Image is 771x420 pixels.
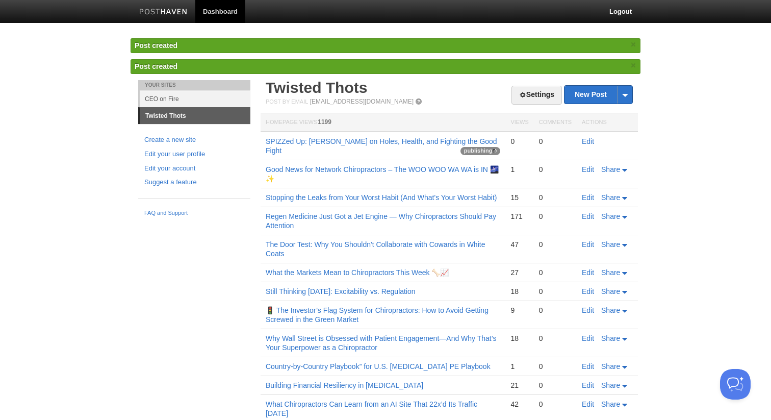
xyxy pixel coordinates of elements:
[140,90,250,107] a: CEO on Fire
[539,268,572,277] div: 0
[510,362,528,371] div: 1
[510,400,528,409] div: 42
[539,137,572,146] div: 0
[539,212,572,221] div: 0
[266,334,497,352] a: Why Wall Street is Obsessed with Patient Engagement—And Why That’s Your Superpower as a Chiropractor
[144,177,244,188] a: Suggest a feature
[534,113,577,132] th: Comments
[582,306,594,314] a: Edit
[601,240,620,249] span: Share
[144,163,244,174] a: Edit your account
[539,306,572,315] div: 0
[629,38,638,51] a: ×
[266,381,423,389] a: Building Financial Resiliency in [MEDICAL_DATA]
[601,306,620,314] span: Share
[140,108,250,124] a: Twisted Thots
[539,400,572,409] div: 0
[582,240,594,249] a: Edit
[510,306,528,315] div: 9
[138,80,250,90] li: Your Sites
[601,193,620,202] span: Share
[510,334,528,343] div: 18
[266,98,308,105] span: Post by Email
[266,362,491,370] a: Country-by-Country Playbook” for U.S. [MEDICAL_DATA] PE Playbook
[539,193,572,202] div: 0
[601,165,620,174] span: Share
[511,86,562,105] a: Settings
[629,59,638,72] a: ×
[601,334,620,342] span: Share
[266,287,416,295] a: Still Thinking [DATE]: Excitability vs. Regulation
[505,113,533,132] th: Views
[318,118,331,126] span: 1199
[266,306,489,324] a: 🚦 The Investor’s Flag System for Chiropractors: How to Avoid Getting Screwed in the Green Market
[582,287,594,295] a: Edit
[144,209,244,218] a: FAQ and Support
[266,137,497,155] a: SPIZZed Up: [PERSON_NAME] on Holes, Health, and Fighting the Good Fight
[601,287,620,295] span: Share
[582,362,594,370] a: Edit
[266,165,499,183] a: Good News for Network Chiropractors – The WOO WOO WA WA is IN 🌌✨
[261,113,505,132] th: Homepage Views
[510,137,528,146] div: 0
[582,400,594,408] a: Edit
[139,9,188,16] img: Posthaven-bar
[601,400,620,408] span: Share
[720,369,751,400] iframe: Help Scout Beacon - Open
[266,212,496,230] a: Regen Medicine Just Got a Jet Engine — Why Chiropractors Should Pay Attention
[582,334,594,342] a: Edit
[601,212,620,220] span: Share
[582,137,594,145] a: Edit
[577,113,638,132] th: Actions
[510,193,528,202] div: 15
[510,212,528,221] div: 171
[266,240,485,258] a: The Door Test: Why You Shouldn't Collaborate with Cowards in White Coats
[539,240,572,249] div: 0
[510,240,528,249] div: 47
[510,287,528,296] div: 18
[266,193,497,202] a: Stopping the Leaks from Your Worst Habit (And What's Your Worst Habit)
[582,212,594,220] a: Edit
[539,165,572,174] div: 0
[539,381,572,390] div: 0
[564,86,632,104] a: New Post
[266,268,449,277] a: What the Markets Mean to Chiropractors This Week 🦴📈
[144,135,244,145] a: Create a new site
[460,147,501,155] span: publishing
[135,41,177,50] span: Post created
[582,193,594,202] a: Edit
[582,165,594,174] a: Edit
[539,362,572,371] div: 0
[144,149,244,160] a: Edit your user profile
[510,381,528,390] div: 21
[601,362,620,370] span: Share
[135,62,177,70] span: Post created
[310,98,414,105] a: [EMAIL_ADDRESS][DOMAIN_NAME]
[510,268,528,277] div: 27
[582,381,594,389] a: Edit
[493,149,497,153] img: loading-tiny-gray.gif
[539,287,572,296] div: 0
[266,79,367,96] a: Twisted Thots
[266,400,477,417] a: What Chiropractors Can Learn from an AI Site That 22x’d Its Traffic [DATE]
[601,381,620,389] span: Share
[539,334,572,343] div: 0
[510,165,528,174] div: 1
[601,268,620,277] span: Share
[582,268,594,277] a: Edit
